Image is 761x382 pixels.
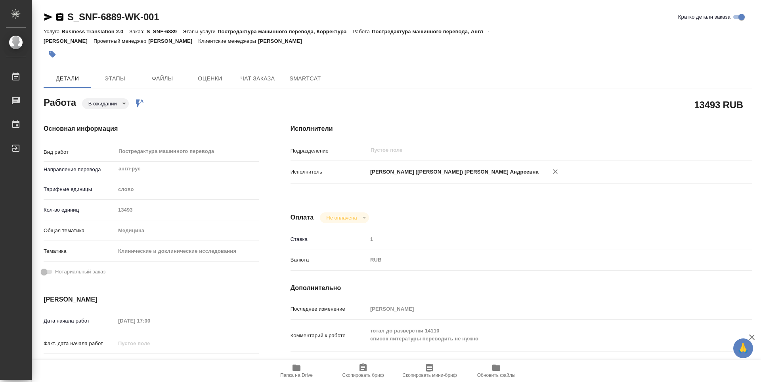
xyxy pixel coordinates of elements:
p: Ставка [291,235,367,243]
button: Папка на Drive [263,360,330,382]
h2: Работа [44,95,76,109]
input: Пустое поле [370,145,695,155]
input: Пустое поле [115,315,185,327]
p: Последнее изменение [291,305,367,313]
input: Пустое поле [367,303,714,315]
p: Проектный менеджер [94,38,148,44]
span: Этапы [96,74,134,84]
p: Комментарий к работе [291,332,367,340]
p: Дата начала работ [44,317,115,325]
p: S_SNF-6889 [147,29,183,34]
button: Скопировать мини-бриф [396,360,463,382]
h2: 13493 RUB [694,98,743,111]
button: Не оплачена [324,214,359,221]
p: Тарифные единицы [44,185,115,193]
span: Кратко детали заказа [678,13,730,21]
span: Чат заказа [239,74,277,84]
p: Вид работ [44,148,115,156]
p: Услуга [44,29,61,34]
input: Пустое поле [115,204,259,216]
span: SmartCat [286,74,324,84]
span: Оценки [191,74,229,84]
input: Пустое поле [367,233,714,245]
span: Нотариальный заказ [55,268,105,276]
p: Направление перевода [44,166,115,174]
button: Скопировать ссылку [55,12,65,22]
h4: Основная информация [44,124,259,134]
span: Обновить файлы [477,372,516,378]
span: Скопировать бриф [342,372,384,378]
input: Пустое поле [115,358,185,370]
span: Детали [48,74,86,84]
h4: Оплата [291,213,314,222]
p: [PERSON_NAME] ([PERSON_NAME]) [PERSON_NAME] Андреевна [367,168,539,176]
p: Этапы услуги [183,29,218,34]
p: Общая тематика [44,227,115,235]
button: Обновить файлы [463,360,530,382]
h4: Исполнители [291,124,752,134]
p: Кол-во единиц [44,206,115,214]
p: Заказ: [129,29,146,34]
p: Работа [352,29,372,34]
p: Постредактура машинного перевода, Корректура [218,29,352,34]
div: RUB [367,253,714,267]
p: Business Translation 2.0 [61,29,129,34]
button: Скопировать бриф [330,360,396,382]
button: Удалить исполнителя [547,163,564,180]
p: [PERSON_NAME] [258,38,308,44]
div: В ожидании [320,212,369,223]
span: 🙏 [736,340,750,357]
p: Подразделение [291,147,367,155]
p: Факт. дата начала работ [44,340,115,348]
a: S_SNF-6889-WK-001 [67,11,159,22]
div: слово [115,183,259,196]
button: В ожидании [86,100,119,107]
p: Клиентские менеджеры [198,38,258,44]
button: Добавить тэг [44,46,61,63]
div: Клинические и доклинические исследования [115,244,259,258]
p: Валюта [291,256,367,264]
div: Медицина [115,224,259,237]
button: 🙏 [733,338,753,358]
input: Пустое поле [115,338,185,349]
span: Папка на Drive [280,372,313,378]
textarea: /Clients/Sanofi/Orders/S_SNF-6889/Translated/S_SNF-6889-WK-001 [367,356,714,370]
span: Скопировать мини-бриф [402,372,457,378]
textarea: тотал до разверстки 14110 список литературы переводить не нужно [367,324,714,346]
button: Скопировать ссылку для ЯМессенджера [44,12,53,22]
div: В ожидании [82,98,129,109]
p: Тематика [44,247,115,255]
h4: Дополнительно [291,283,752,293]
p: [PERSON_NAME] [148,38,198,44]
span: Файлы [143,74,182,84]
p: Исполнитель [291,168,367,176]
h4: [PERSON_NAME] [44,295,259,304]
